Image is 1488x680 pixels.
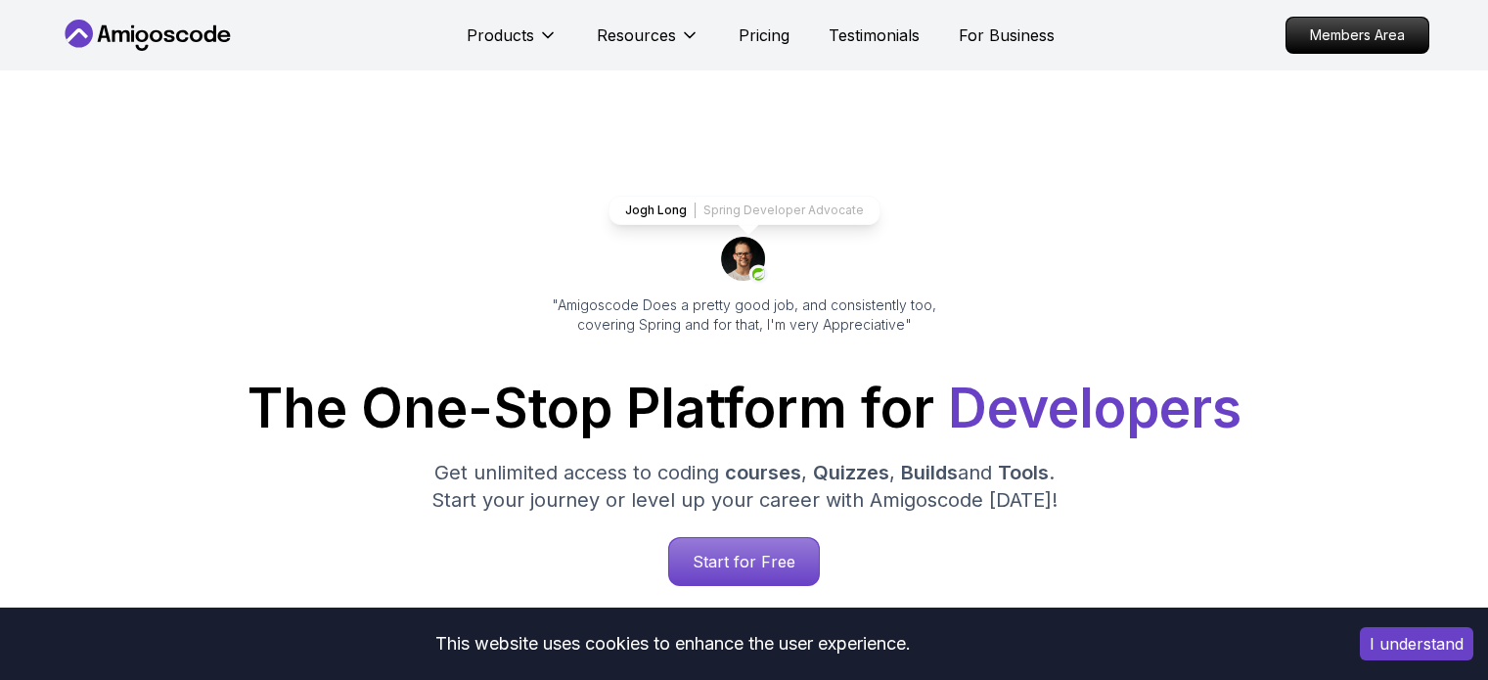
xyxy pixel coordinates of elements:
a: Testimonials [829,23,920,47]
p: Members Area [1286,18,1428,53]
a: Start for Free [668,537,820,586]
a: For Business [959,23,1055,47]
p: Products [467,23,534,47]
p: "Amigoscode Does a pretty good job, and consistently too, covering Spring and for that, I'm very ... [525,295,964,335]
span: Developers [948,376,1241,440]
span: courses [725,461,801,484]
a: Members Area [1285,17,1429,54]
button: Products [467,23,558,63]
span: Tools [998,461,1049,484]
p: Spring Developer Advocate [703,203,864,218]
p: Start for Free [669,538,819,585]
p: Get unlimited access to coding , , and . Start your journey or level up your career with Amigosco... [416,459,1073,514]
div: This website uses cookies to enhance the user experience. [15,622,1330,665]
span: Builds [901,461,958,484]
button: Accept cookies [1360,627,1473,660]
h1: The One-Stop Platform for [75,382,1414,435]
p: Resources [597,23,676,47]
button: Resources [597,23,699,63]
p: Jogh Long [625,203,687,218]
img: josh long [721,237,768,284]
span: Quizzes [813,461,889,484]
a: Pricing [739,23,789,47]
